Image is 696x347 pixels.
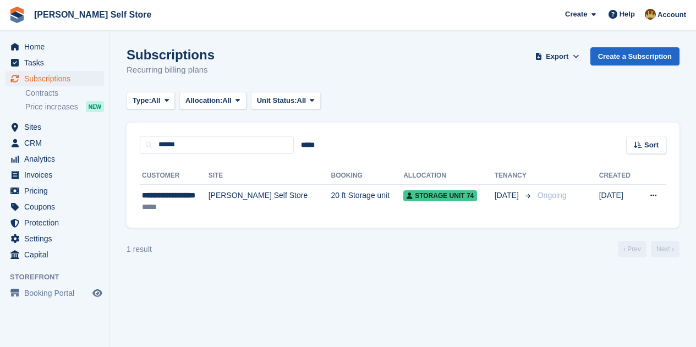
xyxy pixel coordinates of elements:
span: Storage unit 74 [403,190,477,201]
a: Contracts [25,88,104,98]
a: Price increases NEW [25,101,104,113]
span: Settings [24,231,90,246]
a: menu [6,135,104,151]
button: Export [533,47,582,65]
span: Home [24,39,90,54]
a: Next [651,241,679,257]
th: Site [209,167,331,185]
span: Protection [24,215,90,230]
span: Help [620,9,635,20]
a: menu [6,247,104,262]
span: Sites [24,119,90,135]
span: Pricing [24,183,90,199]
button: Allocation: All [179,92,246,110]
span: Coupons [24,199,90,214]
span: All [297,95,306,106]
span: Storefront [10,272,109,283]
a: menu [6,119,104,135]
td: [PERSON_NAME] Self Store [209,184,331,219]
a: menu [6,215,104,230]
th: Created [599,167,638,185]
th: Customer [140,167,209,185]
span: Sort [644,140,659,151]
a: menu [6,183,104,199]
a: menu [6,71,104,86]
nav: Page [616,241,682,257]
a: menu [6,55,104,70]
span: Type: [133,95,151,106]
a: Create a Subscription [590,47,679,65]
p: Recurring billing plans [127,64,215,76]
span: Price increases [25,102,78,112]
span: Capital [24,247,90,262]
span: Invoices [24,167,90,183]
a: Preview store [91,287,104,300]
a: menu [6,167,104,183]
span: Booking Portal [24,285,90,301]
span: Create [565,9,587,20]
th: Tenancy [495,167,533,185]
span: Tasks [24,55,90,70]
span: All [151,95,161,106]
div: 1 result [127,244,152,255]
th: Booking [331,167,404,185]
img: stora-icon-8386f47178a22dfd0bd8f6a31ec36ba5ce8667c1dd55bd0f319d3a0aa187defe.svg [9,7,25,23]
a: Previous [618,241,646,257]
h1: Subscriptions [127,47,215,62]
span: All [222,95,232,106]
span: [DATE] [495,190,521,201]
a: menu [6,231,104,246]
a: [PERSON_NAME] Self Store [30,5,156,24]
div: NEW [86,101,104,112]
span: Analytics [24,151,90,167]
a: menu [6,285,104,301]
button: Unit Status: All [251,92,321,110]
span: Unit Status: [257,95,297,106]
td: 20 ft Storage unit [331,184,404,219]
span: Subscriptions [24,71,90,86]
span: Export [546,51,568,62]
a: menu [6,39,104,54]
th: Allocation [403,167,495,185]
a: menu [6,199,104,214]
span: Account [657,9,686,20]
img: Tom Kingston [645,9,656,20]
span: Ongoing [538,191,567,200]
span: Allocation: [185,95,222,106]
span: CRM [24,135,90,151]
td: [DATE] [599,184,638,219]
a: menu [6,151,104,167]
button: Type: All [127,92,175,110]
